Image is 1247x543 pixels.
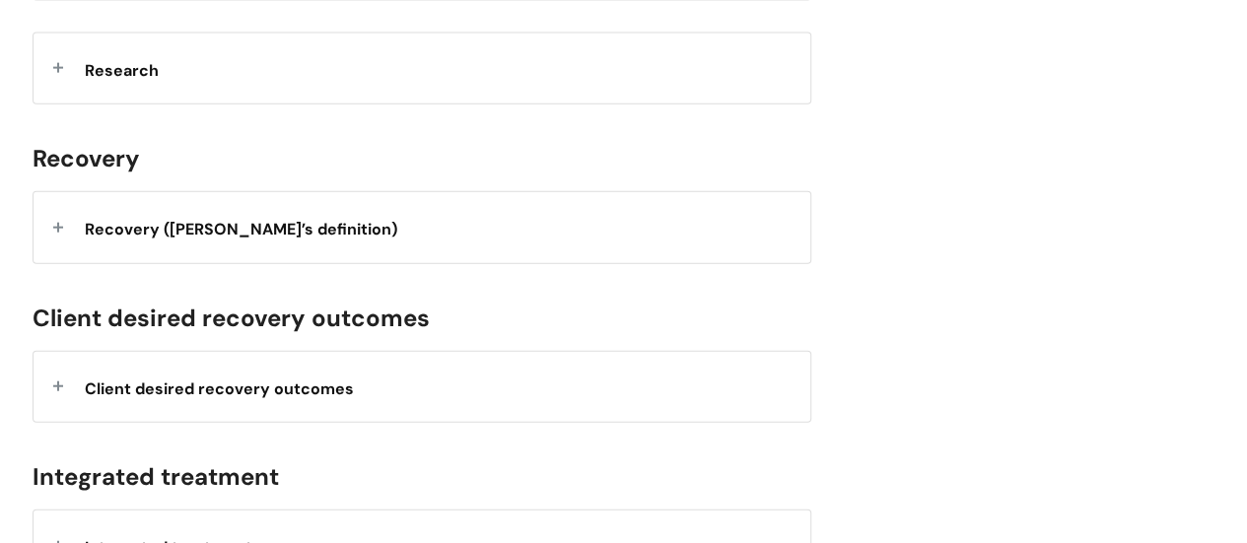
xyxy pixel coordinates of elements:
span: Recovery [33,143,140,173]
span: Research [85,60,159,81]
span: Client desired recovery outcomes [33,303,430,333]
span: Client desired recovery outcomes [85,378,354,399]
span: Integrated treatment [33,461,279,492]
span: Recovery ([PERSON_NAME]’s definition) [85,219,397,239]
